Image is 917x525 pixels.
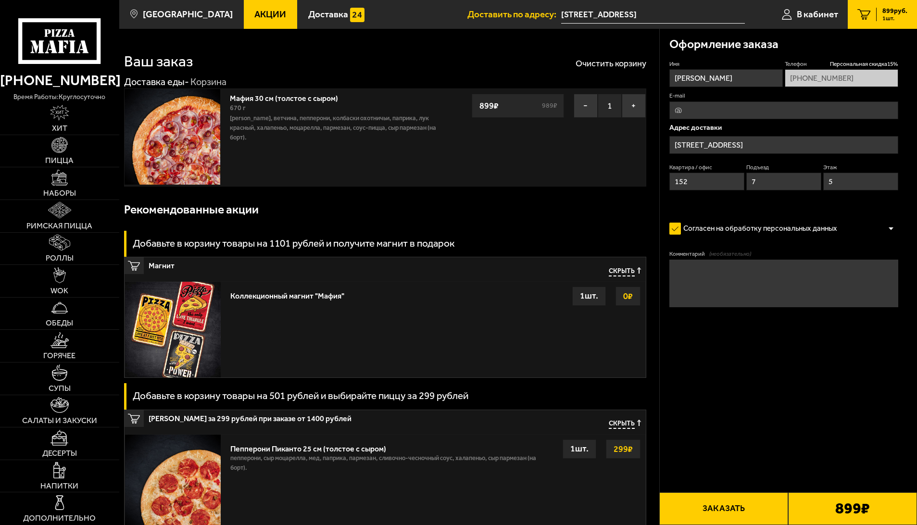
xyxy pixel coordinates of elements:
[124,54,193,69] h1: Ваш заказ
[669,219,847,238] label: Согласен на обработку персональных данных
[669,250,899,258] label: Комментарий
[785,69,898,87] input: +7 (
[709,250,751,258] span: (необязательно)
[230,91,348,103] a: Мафия 30 см (толстое с сыром)
[230,287,344,300] div: Коллекционный магнит "Мафия"
[308,10,348,19] span: Доставка
[669,60,783,68] label: Имя
[609,420,641,429] button: Скрыть
[190,76,226,88] div: Корзина
[669,38,779,50] h3: Оформление заказа
[230,104,246,112] span: 670 г
[149,257,461,270] span: Магнит
[26,222,92,230] span: Римская пицца
[574,94,598,118] button: −
[50,287,68,295] span: WOK
[572,287,606,306] div: 1 шт.
[882,15,907,21] span: 1 шт.
[149,410,461,423] span: [PERSON_NAME] за 299 рублей при заказе от 1400 рублей
[609,267,641,276] button: Скрыть
[659,492,788,525] button: Заказать
[576,59,646,68] button: Очистить корзину
[785,60,898,68] label: Телефон
[830,60,898,68] span: Персональная скидка 15 %
[669,69,783,87] input: Имя
[540,102,559,109] s: 989 ₽
[797,10,838,19] span: В кабинет
[49,385,71,392] span: Супы
[561,6,744,24] input: Ваш адрес доставки
[254,10,286,19] span: Акции
[230,113,442,142] p: [PERSON_NAME], ветчина, пепперони, колбаски охотничьи, паприка, лук красный, халапеньо, моцарелла...
[598,94,622,118] span: 1
[124,204,259,216] h3: Рекомендованные акции
[45,157,74,164] span: Пицца
[43,189,76,197] span: Наборы
[563,439,596,459] div: 1 шт.
[609,267,635,276] span: Скрыть
[133,391,468,401] h3: Добавьте в корзину товары на 501 рублей и выбирайте пиццу за 299 рублей
[882,8,907,14] span: 899 руб.
[622,94,646,118] button: +
[124,76,189,87] a: Доставка еды-
[42,450,77,457] span: Десерты
[669,92,899,100] label: E-mail
[350,8,364,22] img: 15daf4d41897b9f0e9f617042186c801.svg
[46,319,73,327] span: Обеды
[746,163,822,172] label: Подъезд
[561,6,744,24] span: Россия, Ленинградская область, Всеволожск, Александровская улица, 88/2
[43,352,75,360] span: Горячее
[669,101,899,119] input: @
[23,514,96,522] span: Дополнительно
[125,281,646,377] a: Коллекционный магнит "Мафия"0₽1шт.
[40,482,78,490] span: Напитки
[22,417,97,425] span: Салаты и закуски
[477,97,501,115] strong: 899 ₽
[467,10,561,19] span: Доставить по адресу:
[143,10,233,19] span: [GEOGRAPHIC_DATA]
[835,501,870,516] b: 899 ₽
[611,440,635,458] strong: 299 ₽
[133,238,454,249] h3: Добавьте в корзину товары на 1101 рублей и получите магнит в подарок
[823,163,899,172] label: Этаж
[609,420,635,429] span: Скрыть
[230,453,553,477] p: пепперони, сыр Моцарелла, мед, паприка, пармезан, сливочно-чесночный соус, халапеньо, сыр пармеза...
[669,124,899,131] p: Адрес доставки
[621,287,635,305] strong: 0 ₽
[230,439,553,453] div: Пепперони Пиканто 25 см (толстое с сыром)
[46,254,74,262] span: Роллы
[669,163,745,172] label: Квартира / офис
[52,125,67,132] span: Хит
